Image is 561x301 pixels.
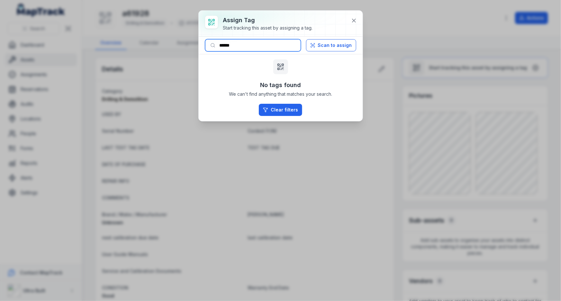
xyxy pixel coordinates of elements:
span: We can't find anything that matches your search. [229,91,332,97]
h3: No tags found [260,81,301,90]
button: Scan to assign [306,39,356,51]
div: Start tracking this asset by assigning a tag. [223,25,313,31]
h3: Assign tag [223,16,313,25]
button: Clear filters [259,104,302,116]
